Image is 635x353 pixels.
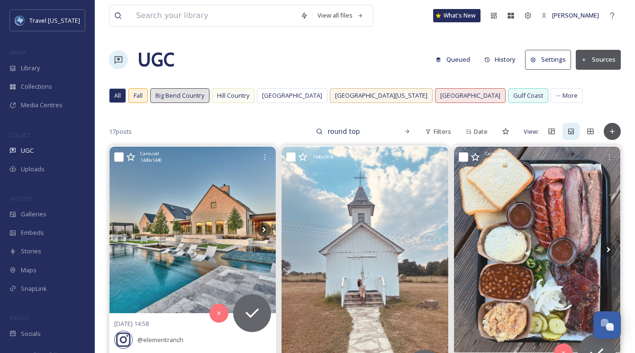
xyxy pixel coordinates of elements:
span: Galleries [21,210,46,219]
button: Settings [525,50,571,69]
a: UGC [137,46,174,74]
span: [GEOGRAPHIC_DATA] [262,91,322,100]
span: [GEOGRAPHIC_DATA][US_STATE] [335,91,427,100]
span: Travel [US_STATE] [29,16,80,25]
span: More [562,91,578,100]
span: Gulf Coast [513,91,543,100]
span: 17 posts [109,127,132,136]
a: History [480,50,526,69]
button: Open Chat [593,311,621,339]
span: View: [524,127,539,136]
span: Date [474,127,488,136]
span: SOCIALS [9,315,28,322]
span: Carousel [485,150,504,157]
img: Corkscrew BBQ, located in Spring, Texas, is a renowned Michelin-starred barbecue spot owned by Wi... [454,147,620,353]
span: @ elementranch [137,335,183,344]
span: Filters [434,127,451,136]
span: COLLECT [9,131,30,139]
span: MEDIA [9,49,26,56]
a: What's New [433,9,481,22]
a: [PERSON_NAME] [536,6,604,25]
span: Hill Country [217,91,249,100]
a: View all files [313,6,368,25]
span: Library [21,64,40,73]
span: [GEOGRAPHIC_DATA] [440,91,500,100]
span: UGC [21,146,34,155]
span: WIDGETS [9,195,31,202]
span: 1440 x 1782 [485,157,506,164]
input: Search [323,122,394,141]
img: Round Top Antiques Show is almost here and we have a few openings during the show dates! ✨ 📍 The ... [109,147,276,313]
span: Fall [134,91,143,100]
span: Socials [21,329,41,338]
span: 1440 x 1440 [140,157,162,164]
button: History [480,50,521,69]
button: Queued [431,50,475,69]
input: Search your library [131,5,296,26]
span: Carousel [140,150,159,157]
span: Big Bend Country [155,91,204,100]
span: Stories [21,247,41,256]
img: images%20%281%29.jpeg [15,16,25,25]
a: Queued [431,50,480,69]
span: Uploads [21,165,45,174]
span: [DATE] 14:58 [114,319,149,328]
span: 1440 x 1918 [312,154,334,160]
span: Maps [21,266,36,275]
span: SnapLink [21,284,47,293]
span: Embeds [21,228,44,237]
button: Sources [576,50,621,69]
span: Collections [21,82,52,91]
span: All [114,91,121,100]
span: Media Centres [21,101,63,110]
span: [PERSON_NAME] [552,11,599,19]
a: Settings [525,50,576,69]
